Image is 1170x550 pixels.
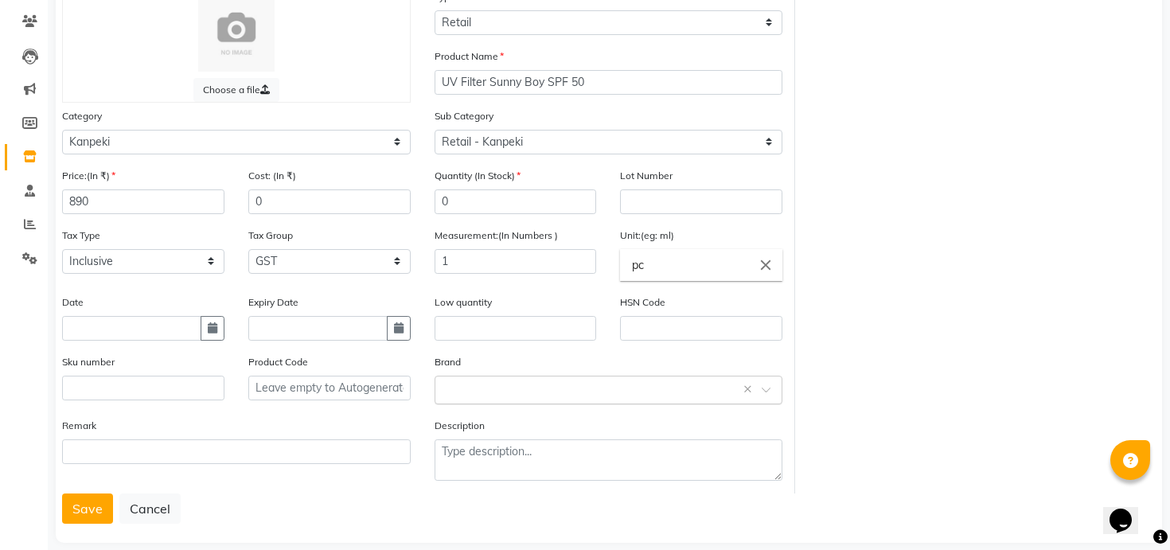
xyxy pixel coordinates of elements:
label: Expiry Date [248,295,298,310]
label: Price:(In ₹) [62,169,115,183]
label: Sub Category [435,109,493,123]
button: Save [62,493,113,524]
i: Close [757,256,774,274]
label: Quantity (In Stock) [435,169,521,183]
label: Measurement:(In Numbers ) [435,228,558,243]
label: Date [62,295,84,310]
label: Tax Type [62,228,100,243]
label: Product Code [248,355,308,369]
label: Brand [435,355,461,369]
label: Description [435,419,485,433]
label: Lot Number [620,169,673,183]
input: Leave empty to Autogenerate [248,376,411,400]
label: Tax Group [248,228,293,243]
button: Cancel [119,493,181,524]
label: Low quantity [435,295,492,310]
label: Choose a file [193,78,279,102]
label: Product Name [435,49,504,64]
iframe: chat widget [1103,486,1154,534]
label: Remark [62,419,96,433]
label: Cost: (In ₹) [248,169,296,183]
label: Unit:(eg: ml) [620,228,674,243]
label: Sku number [62,355,115,369]
label: Category [62,109,102,123]
span: Clear all [743,381,757,398]
label: HSN Code [620,295,665,310]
